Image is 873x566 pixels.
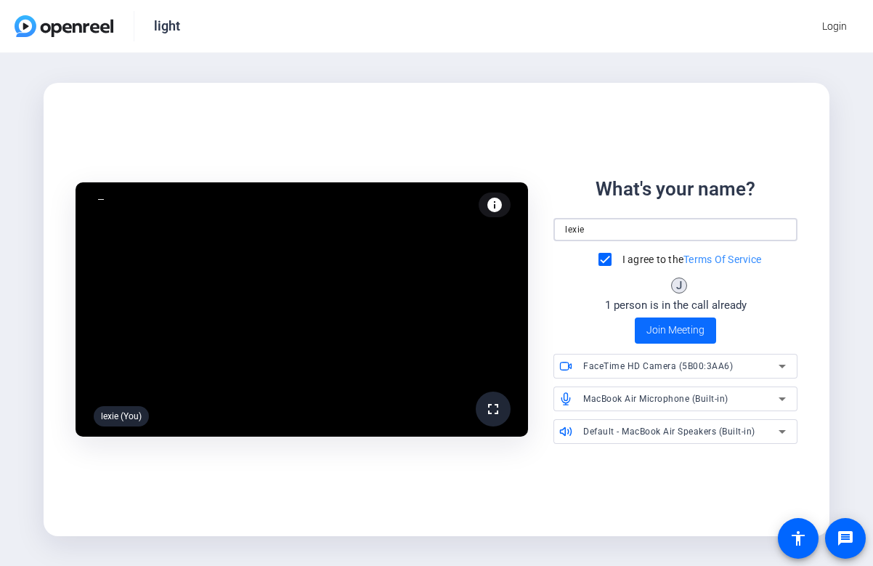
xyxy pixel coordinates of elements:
[154,17,180,35] div: light
[486,196,503,214] mat-icon: info
[646,323,705,338] span: Join Meeting
[822,19,847,34] span: Login
[15,15,113,37] img: OpenReel logo
[811,13,858,39] button: Login
[671,278,687,294] div: J
[789,530,807,547] mat-icon: accessibility
[94,406,149,426] div: lexie (You)
[605,297,747,314] div: 1 person is in the call already
[620,252,762,267] label: I agree to the
[583,361,733,371] span: FaceTime HD Camera (5B00:3AA6)
[583,394,728,404] span: MacBook Air Microphone (Built-in)
[683,254,761,265] a: Terms Of Service
[583,426,755,437] span: Default - MacBook Air Speakers (Built-in)
[565,221,786,238] input: Your name
[837,530,854,547] mat-icon: message
[596,175,755,203] div: What's your name?
[635,318,716,344] button: Join Meeting
[484,400,502,418] mat-icon: fullscreen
